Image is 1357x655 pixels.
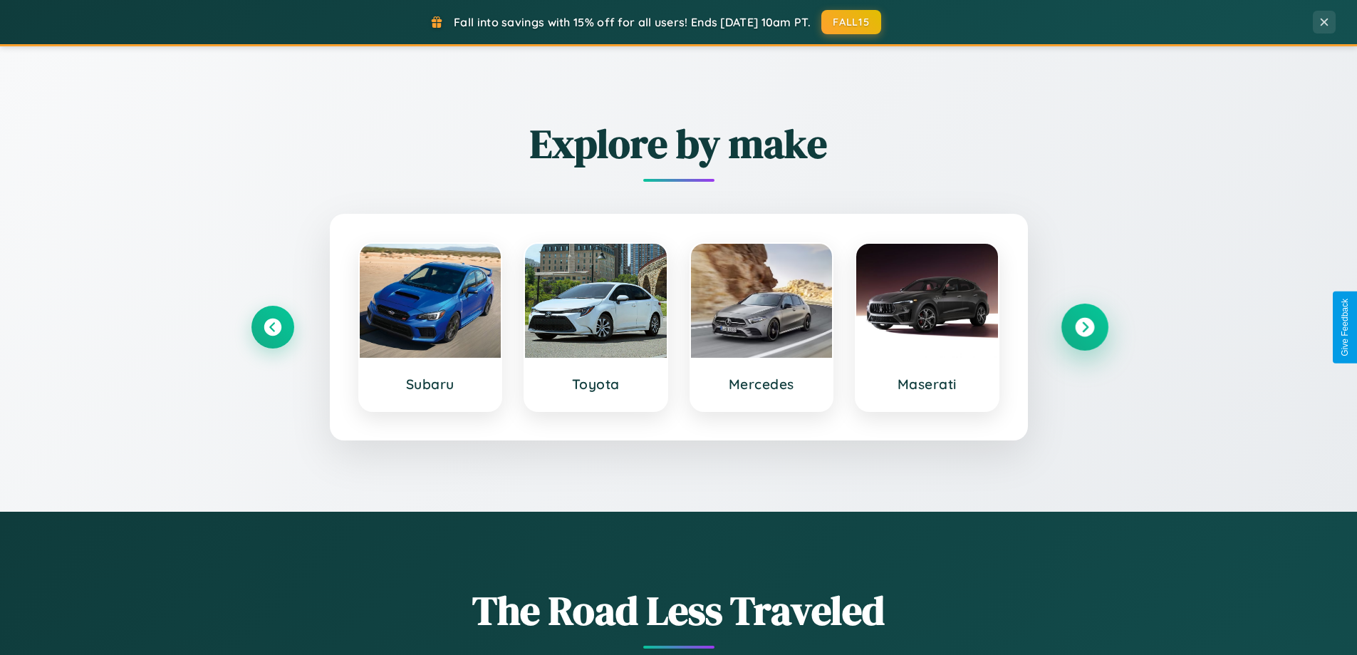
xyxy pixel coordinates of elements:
[1340,299,1350,356] div: Give Feedback
[454,15,811,29] span: Fall into savings with 15% off for all users! Ends [DATE] 10am PT.
[539,376,652,393] h3: Toyota
[374,376,487,393] h3: Subaru
[821,10,881,34] button: FALL15
[251,583,1106,638] h1: The Road Less Traveled
[251,116,1106,171] h2: Explore by make
[870,376,984,393] h3: Maserati
[705,376,818,393] h3: Mercedes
